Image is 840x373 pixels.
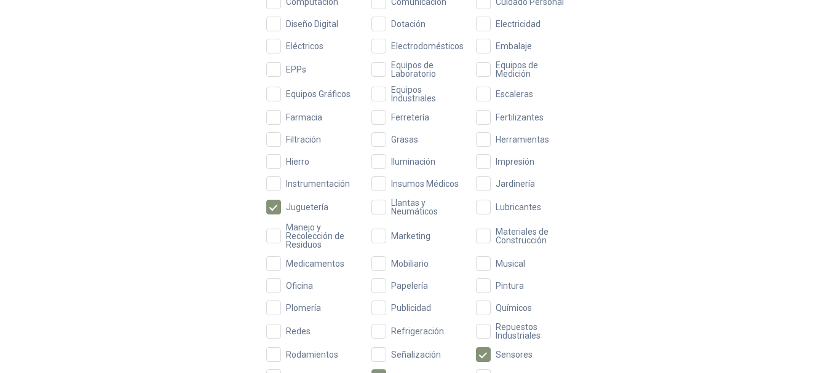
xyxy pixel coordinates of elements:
span: Llantas y Neumáticos [386,198,469,216]
span: Químicos [491,304,537,312]
span: Manejo y Recolección de Residuos [281,223,364,249]
span: Iluminación [386,157,440,166]
span: Plomería [281,304,326,312]
span: Jardinería [491,179,540,188]
span: Instrumentación [281,179,355,188]
span: Filtración [281,135,326,144]
span: Equipos de Medición [491,61,574,78]
span: Musical [491,259,530,268]
span: Papelería [386,281,433,290]
span: Señalización [386,350,446,359]
span: Dotación [386,20,430,28]
span: Grasas [386,135,423,144]
span: Equipos Industriales [386,85,469,103]
span: Embalaje [491,42,537,50]
span: Lubricantes [491,203,546,211]
span: Equipos de Laboratorio [386,61,469,78]
span: Rodamientos [281,350,343,359]
span: Redes [281,327,315,336]
span: Juguetería [281,203,333,211]
span: Impresión [491,157,539,166]
span: Herramientas [491,135,554,144]
span: Refrigeración [386,327,449,336]
span: Medicamentos [281,259,349,268]
span: Escaleras [491,90,538,98]
span: Mobiliario [386,259,434,268]
span: Repuestos Industriales [491,323,574,340]
span: Farmacia [281,113,327,122]
span: Equipos Gráficos [281,90,355,98]
span: Sensores [491,350,537,359]
span: Materiales de Construcción [491,227,574,245]
span: Publicidad [386,304,436,312]
span: Ferretería [386,113,434,122]
span: Fertilizantes [491,113,549,122]
span: EPPs [281,65,311,74]
span: Diseño Digital [281,20,343,28]
span: Pintura [491,281,529,290]
span: Electrodomésticos [386,42,469,50]
span: Electricidad [491,20,545,28]
span: Eléctricos [281,42,328,50]
span: Marketing [386,232,435,240]
span: Insumos Médicos [386,179,464,188]
span: Hierro [281,157,314,166]
span: Oficina [281,281,318,290]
